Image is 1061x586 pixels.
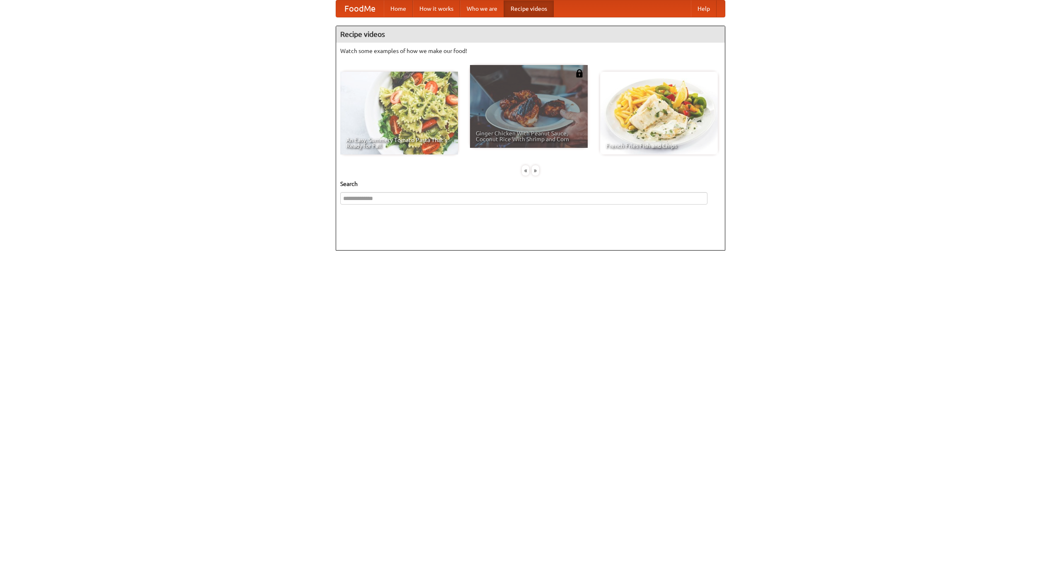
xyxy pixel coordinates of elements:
[600,72,718,154] a: French Fries Fish and Chips
[346,137,452,149] span: An Easy, Summery Tomato Pasta That's Ready for Fall
[606,143,712,149] span: French Fries Fish and Chips
[691,0,717,17] a: Help
[336,0,384,17] a: FoodMe
[340,180,721,188] h5: Search
[504,0,554,17] a: Recipe videos
[413,0,460,17] a: How it works
[522,165,529,176] div: «
[340,72,458,154] a: An Easy, Summery Tomato Pasta That's Ready for Fall
[532,165,539,176] div: »
[460,0,504,17] a: Who we are
[575,69,584,77] img: 483408.png
[340,47,721,55] p: Watch some examples of how we make our food!
[336,26,725,43] h4: Recipe videos
[384,0,413,17] a: Home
